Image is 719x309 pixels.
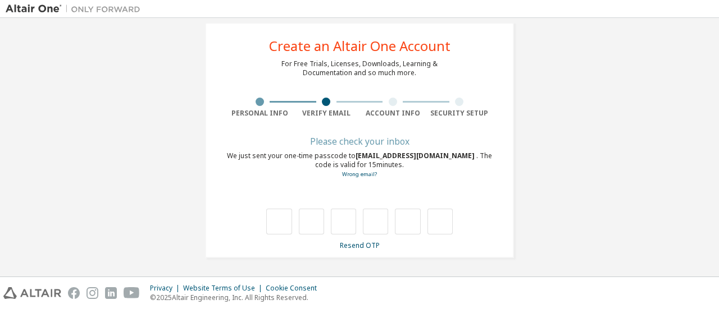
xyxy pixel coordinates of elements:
div: Cookie Consent [266,284,324,293]
div: Please check your inbox [226,138,493,145]
div: Privacy [150,284,183,293]
div: For Free Trials, Licenses, Downloads, Learning & Documentation and so much more. [281,59,438,77]
span: [EMAIL_ADDRESS][DOMAIN_NAME] [356,151,476,160]
img: facebook.svg [68,287,80,299]
a: Go back to the registration form [342,170,377,178]
img: instagram.svg [87,287,98,299]
div: Personal Info [226,109,293,118]
div: Security Setup [426,109,493,118]
div: Account Info [359,109,426,118]
a: Resend OTP [340,241,380,250]
div: Create an Altair One Account [269,39,450,53]
img: altair_logo.svg [3,287,61,299]
div: We just sent your one-time passcode to . The code is valid for 15 minutes. [226,151,493,179]
div: Website Terms of Use [183,284,266,293]
img: Altair One [6,3,146,15]
div: Verify Email [293,109,360,118]
img: linkedin.svg [105,287,117,299]
img: youtube.svg [124,287,140,299]
p: © 2025 Altair Engineering, Inc. All Rights Reserved. [150,293,324,302]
